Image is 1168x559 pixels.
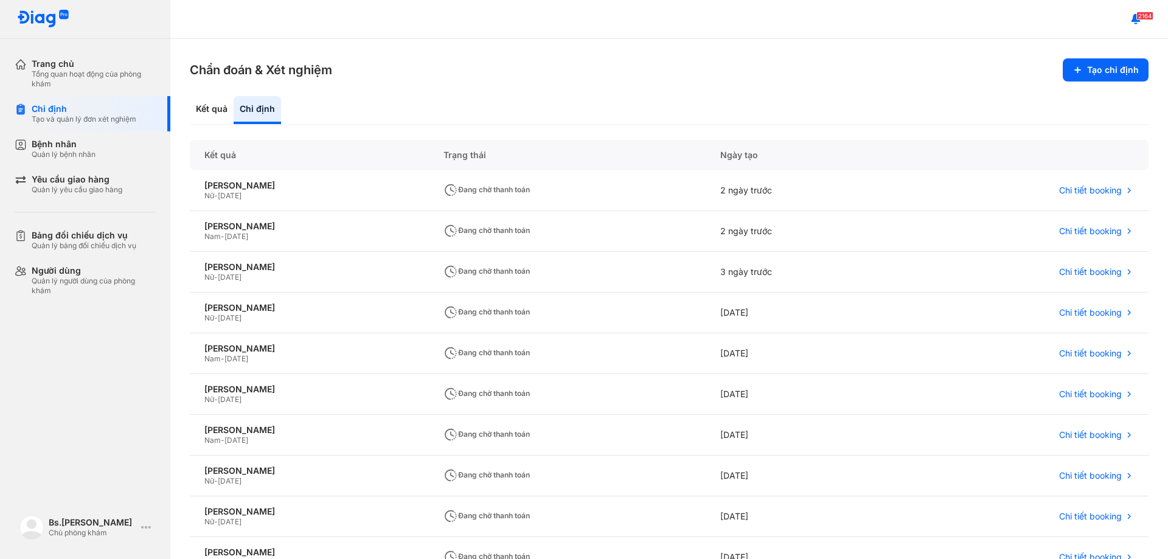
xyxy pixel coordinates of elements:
div: [DATE] [706,374,900,415]
span: - [214,395,218,404]
div: Quản lý yêu cầu giao hàng [32,185,122,195]
span: Chi tiết booking [1059,226,1122,237]
span: Chi tiết booking [1059,266,1122,277]
span: - [221,354,224,363]
div: [PERSON_NAME] [204,506,414,517]
span: Đang chờ thanh toán [443,511,530,520]
span: [DATE] [218,476,242,485]
span: [DATE] [218,191,242,200]
span: Nữ [204,273,214,282]
div: [PERSON_NAME] [204,180,414,191]
div: 2 ngày trước [706,211,900,252]
span: Chi tiết booking [1059,348,1122,359]
div: Trang chủ [32,58,156,69]
div: Trạng thái [429,140,706,170]
div: Chỉ định [32,103,136,114]
span: Đang chờ thanh toán [443,389,530,398]
div: [PERSON_NAME] [204,547,414,558]
div: [PERSON_NAME] [204,302,414,313]
div: Tạo và quản lý đơn xét nghiệm [32,114,136,124]
span: - [214,313,218,322]
div: [PERSON_NAME] [204,465,414,476]
span: Đang chờ thanh toán [443,348,530,357]
div: Quản lý người dùng của phòng khám [32,276,156,296]
span: [DATE] [218,395,242,404]
div: 2 ngày trước [706,170,900,211]
div: Quản lý bệnh nhân [32,150,96,159]
div: Chủ phòng khám [49,528,136,538]
span: Nữ [204,476,214,485]
div: [PERSON_NAME] [204,262,414,273]
span: [DATE] [224,436,248,445]
span: Đang chờ thanh toán [443,226,530,235]
span: Đang chờ thanh toán [443,185,530,194]
div: Chỉ định [234,96,281,124]
div: [DATE] [706,333,900,374]
span: Nam [204,232,221,241]
span: Nữ [204,313,214,322]
span: Chi tiết booking [1059,511,1122,522]
button: Tạo chỉ định [1063,58,1149,82]
span: Chi tiết booking [1059,389,1122,400]
div: Người dùng [32,265,156,276]
span: [DATE] [224,354,248,363]
div: Ngày tạo [706,140,900,170]
span: [DATE] [218,273,242,282]
span: - [214,476,218,485]
div: Kết quả [190,140,429,170]
span: Nữ [204,517,214,526]
span: [DATE] [224,232,248,241]
div: Quản lý bảng đối chiếu dịch vụ [32,241,136,251]
span: 2164 [1136,12,1153,20]
span: [DATE] [218,313,242,322]
span: - [221,232,224,241]
div: [DATE] [706,415,900,456]
div: [DATE] [706,496,900,537]
span: Chi tiết booking [1059,470,1122,481]
span: Đang chờ thanh toán [443,470,530,479]
div: [PERSON_NAME] [204,221,414,232]
span: Nam [204,436,221,445]
div: Bảng đối chiếu dịch vụ [32,230,136,241]
img: logo [19,515,44,540]
span: Chi tiết booking [1059,185,1122,196]
div: Bs.[PERSON_NAME] [49,517,136,528]
span: [DATE] [218,517,242,526]
span: Chi tiết booking [1059,429,1122,440]
span: Nữ [204,395,214,404]
div: [PERSON_NAME] [204,425,414,436]
div: [PERSON_NAME] [204,343,414,354]
div: Yêu cầu giao hàng [32,174,122,185]
span: - [221,436,224,445]
span: Nam [204,354,221,363]
div: Bệnh nhân [32,139,96,150]
span: - [214,191,218,200]
img: logo [17,10,69,29]
h3: Chẩn đoán & Xét nghiệm [190,61,332,78]
div: [DATE] [706,456,900,496]
div: 3 ngày trước [706,252,900,293]
span: - [214,517,218,526]
div: [DATE] [706,293,900,333]
span: - [214,273,218,282]
span: Nữ [204,191,214,200]
div: Tổng quan hoạt động của phòng khám [32,69,156,89]
span: Đang chờ thanh toán [443,266,530,276]
div: [PERSON_NAME] [204,384,414,395]
div: Kết quả [190,96,234,124]
span: Đang chờ thanh toán [443,307,530,316]
span: Chi tiết booking [1059,307,1122,318]
span: Đang chờ thanh toán [443,429,530,439]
